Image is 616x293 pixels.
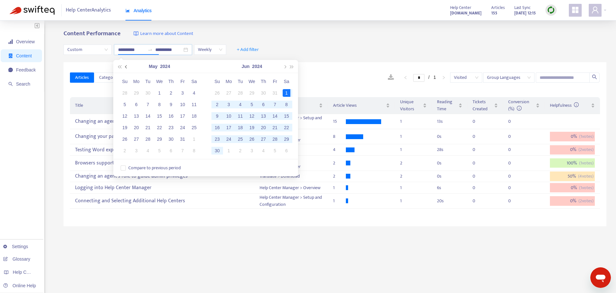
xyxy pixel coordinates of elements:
span: Unique Visitors [400,98,422,113]
span: ( 4 votes) [578,173,594,180]
td: 2024-05-28 [142,133,154,145]
div: 3 [225,101,233,108]
div: 4 [144,147,152,155]
td: 2024-05-17 [177,110,188,122]
div: 14 [271,112,279,120]
td: 2024-06-15 [281,110,292,122]
a: Glossary [3,256,30,262]
div: 1 [400,184,427,191]
th: Title [70,97,254,114]
td: 2024-05-02 [165,87,177,99]
td: 2024-07-02 [235,145,246,156]
span: ( 1 votes) [579,184,594,191]
div: 0 [473,133,485,140]
div: 21 [271,124,279,131]
td: 2024-07-01 [223,145,235,156]
div: 1 [283,89,290,97]
div: 0 [473,173,485,180]
span: right [442,76,446,80]
div: 8 [283,101,290,108]
span: Help Center Analytics [66,4,111,16]
td: 2024-05-30 [165,133,177,145]
div: 1 [400,118,427,125]
td: 2024-05-18 [188,110,200,122]
div: 13 s [437,118,462,125]
div: 9 [167,101,175,108]
div: 15 [283,112,290,120]
th: Mo [223,76,235,87]
div: 28 [236,89,244,97]
th: Su [119,76,131,87]
div: 0 % [550,145,595,155]
div: 22 [283,124,290,131]
span: Visited [454,73,478,82]
div: 13 [260,112,267,120]
div: 30 [167,135,175,143]
td: 2024-06-04 [235,99,246,110]
div: 18 [236,124,244,131]
td: 2024-05-09 [165,99,177,110]
td: 2024-07-05 [269,145,281,156]
div: 5 [121,101,129,108]
div: 2 [167,89,175,97]
div: 0 [473,146,485,153]
button: Articles [70,72,94,83]
td: 2024-05-12 [119,110,131,122]
div: 1 [333,184,346,191]
td: 2024-04-30 [142,87,154,99]
td: 2024-05-19 [119,122,131,133]
div: Browsers supported by the Help Center and Guide. [75,158,249,168]
div: 16 [213,124,221,131]
td: 2024-05-28 [235,87,246,99]
td: 2024-06-19 [246,122,258,133]
button: 2024 [160,60,170,73]
div: 2 [333,160,346,167]
div: 2 [400,173,427,180]
div: Logging into Help Center Manager [75,182,249,193]
div: 27 [133,135,140,143]
div: 30 [144,89,152,97]
div: 1 [156,89,163,97]
td: 2024-06-05 [246,99,258,110]
span: Content [16,53,32,58]
strong: [DATE] 12:15 [514,10,536,17]
div: 17 [225,124,233,131]
img: Swifteq [10,6,55,15]
div: 12 [121,112,129,120]
span: message [8,68,13,72]
td: 2024-05-25 [188,122,200,133]
div: 0 [508,118,521,125]
div: 10 [225,112,233,120]
div: 2 [236,147,244,155]
div: 8 [190,147,198,155]
th: Fr [177,76,188,87]
div: 5 [271,147,279,155]
td: 2024-05-13 [131,110,142,122]
div: 50 % [550,172,595,181]
div: 0 [508,173,521,180]
div: 6 [133,101,140,108]
span: Search [16,81,30,87]
span: swap-right [148,47,153,52]
div: 0 [508,184,521,191]
span: Articles [75,74,89,81]
div: 26 [213,89,221,97]
span: ( 1 votes) [579,160,594,167]
span: Overview [16,39,35,44]
div: 3 [133,147,140,155]
td: 2024-04-29 [131,87,142,99]
div: 15 [156,112,163,120]
div: 3 [248,147,256,155]
div: 12 [248,112,256,120]
button: right [439,74,449,81]
button: 2024 [252,60,262,73]
div: 18 [190,112,198,120]
td: 2024-06-06 [258,99,269,110]
td: 2024-05-03 [177,87,188,99]
div: 1 [190,135,198,143]
div: 0 [508,133,521,140]
td: 2024-06-18 [235,122,246,133]
div: 0 [473,160,485,167]
td: 2024-06-03 [223,99,235,110]
span: Articles [491,4,505,11]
